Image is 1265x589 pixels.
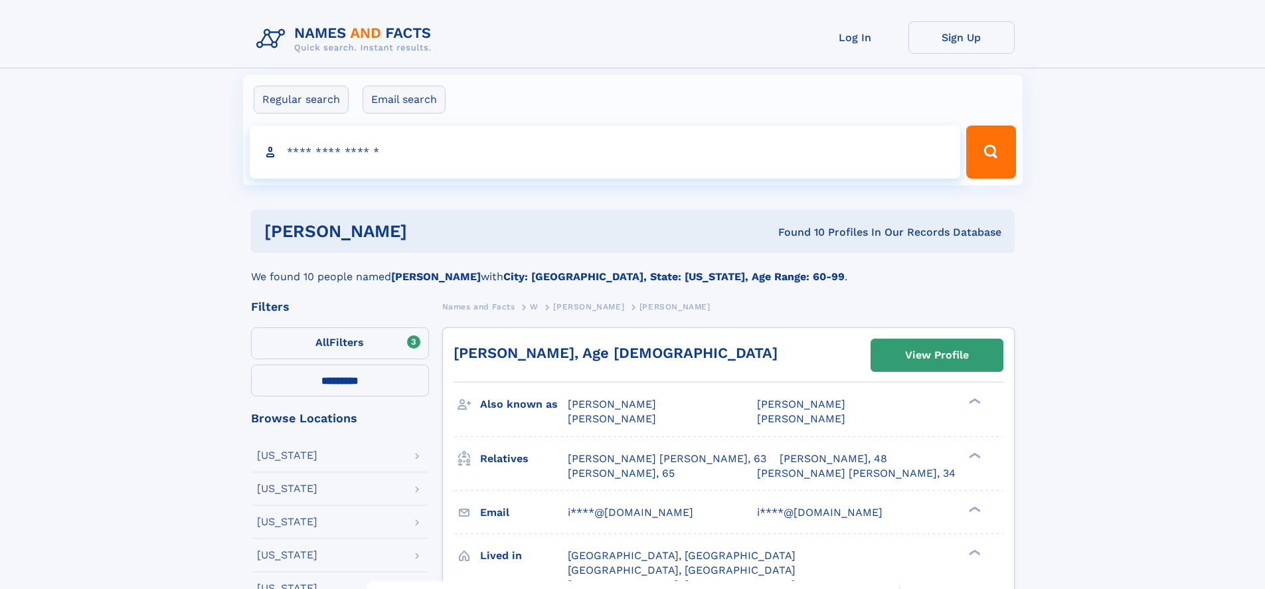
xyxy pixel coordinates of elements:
[251,412,429,424] div: Browse Locations
[251,21,442,57] img: Logo Names and Facts
[568,549,796,562] span: [GEOGRAPHIC_DATA], [GEOGRAPHIC_DATA]
[757,398,845,410] span: [PERSON_NAME]
[251,301,429,313] div: Filters
[257,450,317,461] div: [US_STATE]
[553,298,624,315] a: [PERSON_NAME]
[639,302,711,311] span: [PERSON_NAME]
[966,126,1015,179] button: Search Button
[871,339,1003,371] a: View Profile
[966,548,981,556] div: ❯
[257,517,317,527] div: [US_STATE]
[480,501,568,524] h3: Email
[315,336,329,349] span: All
[254,86,349,114] label: Regular search
[480,448,568,470] h3: Relatives
[905,340,969,371] div: View Profile
[966,505,981,513] div: ❯
[757,466,956,481] a: [PERSON_NAME] [PERSON_NAME], 34
[251,327,429,359] label: Filters
[454,345,778,361] a: [PERSON_NAME], Age [DEMOGRAPHIC_DATA]
[250,126,961,179] input: search input
[568,412,656,425] span: [PERSON_NAME]
[530,302,539,311] span: W
[480,545,568,567] h3: Lived in
[257,550,317,560] div: [US_STATE]
[966,451,981,460] div: ❯
[568,398,656,410] span: [PERSON_NAME]
[363,86,446,114] label: Email search
[592,225,1001,240] div: Found 10 Profiles In Our Records Database
[257,483,317,494] div: [US_STATE]
[568,564,796,576] span: [GEOGRAPHIC_DATA], [GEOGRAPHIC_DATA]
[503,270,845,283] b: City: [GEOGRAPHIC_DATA], State: [US_STATE], Age Range: 60-99
[264,223,593,240] h1: [PERSON_NAME]
[391,270,481,283] b: [PERSON_NAME]
[757,412,845,425] span: [PERSON_NAME]
[480,393,568,416] h3: Also known as
[442,298,515,315] a: Names and Facts
[530,298,539,315] a: W
[966,397,981,406] div: ❯
[251,253,1015,285] div: We found 10 people named with .
[568,452,766,466] a: [PERSON_NAME] [PERSON_NAME], 63
[802,21,908,54] a: Log In
[908,21,1015,54] a: Sign Up
[553,302,624,311] span: [PERSON_NAME]
[780,452,887,466] a: [PERSON_NAME], 48
[568,466,675,481] a: [PERSON_NAME], 65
